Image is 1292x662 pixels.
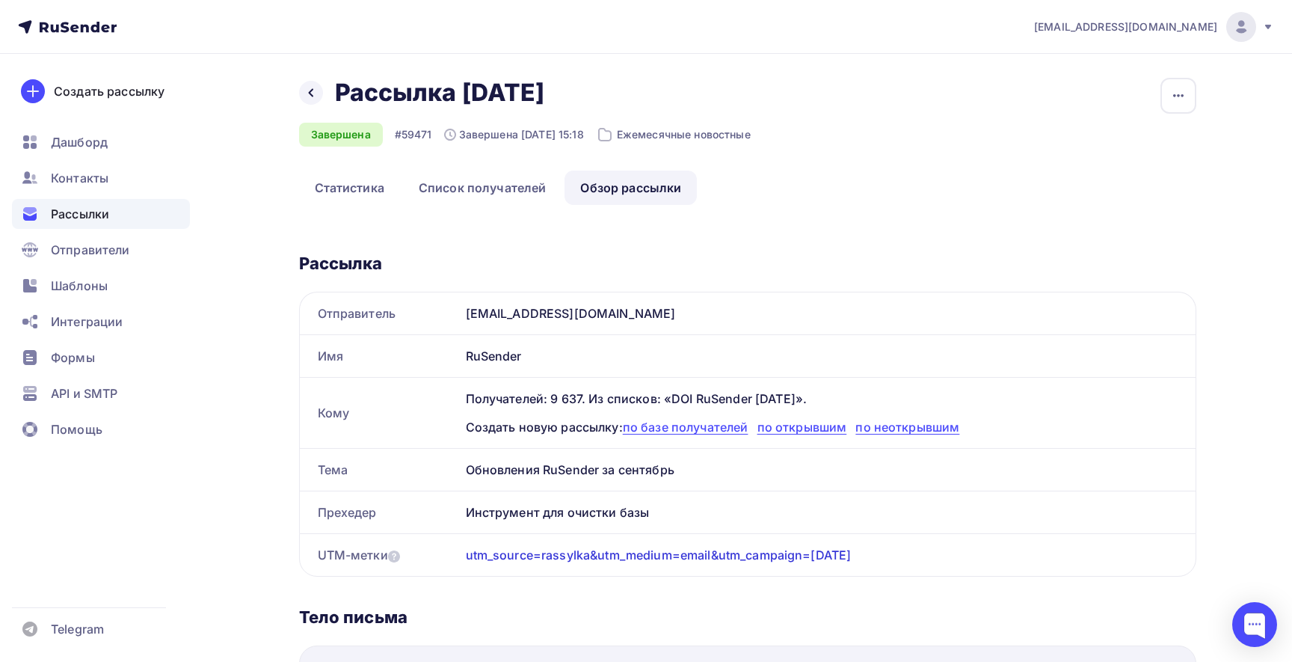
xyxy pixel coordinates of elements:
div: Кому [300,378,460,448]
a: [EMAIL_ADDRESS][DOMAIN_NAME] [1034,12,1274,42]
a: Шаблоны [12,271,190,301]
span: Формы [51,349,95,367]
h2: Рассылка [DATE] [335,78,545,108]
img: RuSender Logo [45,15,493,56]
b: 📥 Актуализация контактов [67,230,313,250]
a: Дашборд [12,127,190,157]
span: Шаблоны [51,277,108,295]
div: Тело письма [299,607,1196,628]
a: Список получателей [403,171,562,205]
span: Отправители [51,241,130,259]
p: Теперь в RuSender доступен удобный инструмент для регулярной очистки базы от: [67,266,445,301]
p: Делимся сентябрьскими обновлениями [67,152,471,170]
span: Рассылки [51,205,109,223]
span: по базе получателей [623,420,748,435]
a: Отправители [12,235,190,265]
div: Обновления RuSender за сентябрь [460,449,1196,491]
div: UTM-метки [318,546,400,564]
span: API и SMTP [51,384,117,402]
div: Имя [300,335,460,377]
div: utm_source=rassylka&utm_medium=email&utm_campaign=[DATE] [466,546,852,564]
a: Рассылки [12,199,190,229]
div: Прехедер [300,491,460,533]
span: по неоткрывшим [855,420,959,435]
a: Формы [12,343,190,373]
div: Тема [300,449,460,491]
div: Создать новую рассылку: [466,418,1178,436]
div: RuSender [460,335,1196,377]
span: Помощь [51,420,102,438]
div: Получателей: 9 637. Из списков: «DOI RuSender [DATE]». [466,390,1178,408]
span: Дашборд [51,133,108,151]
div: Завершена [DATE] 15:18 [444,127,584,142]
span: Telegram [51,620,104,638]
a: Статистика [299,171,400,205]
span: [EMAIL_ADDRESS][DOMAIN_NAME] [1034,19,1217,34]
div: Инструмент для очистки базы [460,491,1196,533]
span: Контакты [51,169,108,187]
b: 🍂 Осень — время наводить порядок, и мы начали с самого важного! [67,94,458,135]
a: Контакты [12,163,190,193]
div: Ежемесячные новостные [596,126,751,144]
span: по открывшим [757,420,847,435]
a: Обзор рассылки [565,171,697,205]
div: Завершена [299,123,383,147]
div: Отправитель [300,292,460,334]
div: Создать рассылку [54,82,164,100]
p: • недоступных адресов • отписавшихся • пожаловавшихся на спам [67,309,445,363]
span: Интеграции [51,313,123,331]
div: [EMAIL_ADDRESS][DOMAIN_NAME] [460,292,1196,334]
div: Рассылка [299,253,1196,274]
div: #59471 [395,127,432,142]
